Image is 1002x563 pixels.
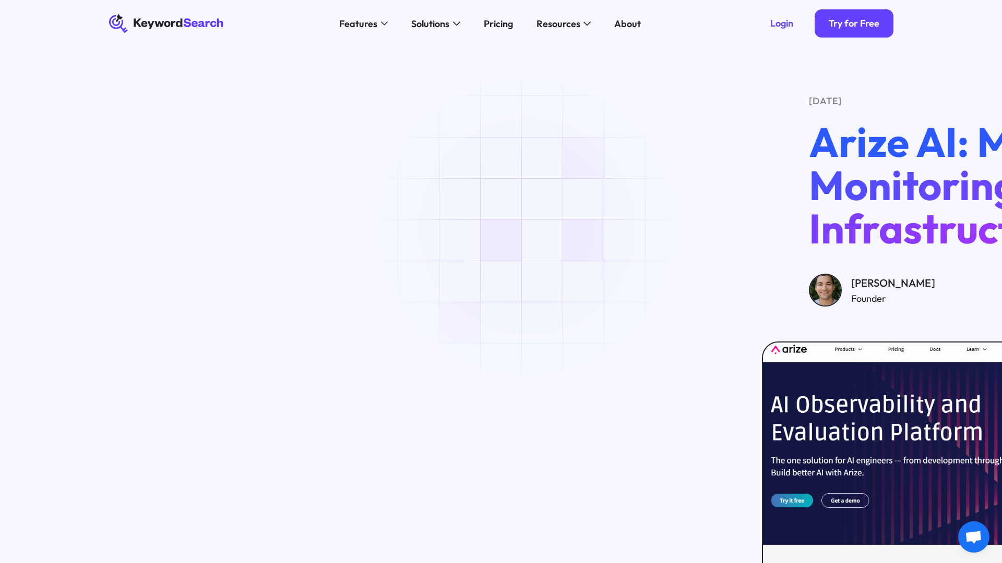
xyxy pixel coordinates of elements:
[607,14,648,33] a: About
[756,9,807,38] a: Login
[476,14,520,33] a: Pricing
[851,291,935,305] div: Founder
[536,17,580,31] div: Resources
[614,17,641,31] div: About
[339,17,377,31] div: Features
[815,9,893,38] a: Try for Free
[851,275,935,291] div: [PERSON_NAME]
[829,18,879,30] div: Try for Free
[484,17,513,31] div: Pricing
[958,521,989,553] a: Open chat
[411,17,449,31] div: Solutions
[770,18,793,30] div: Login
